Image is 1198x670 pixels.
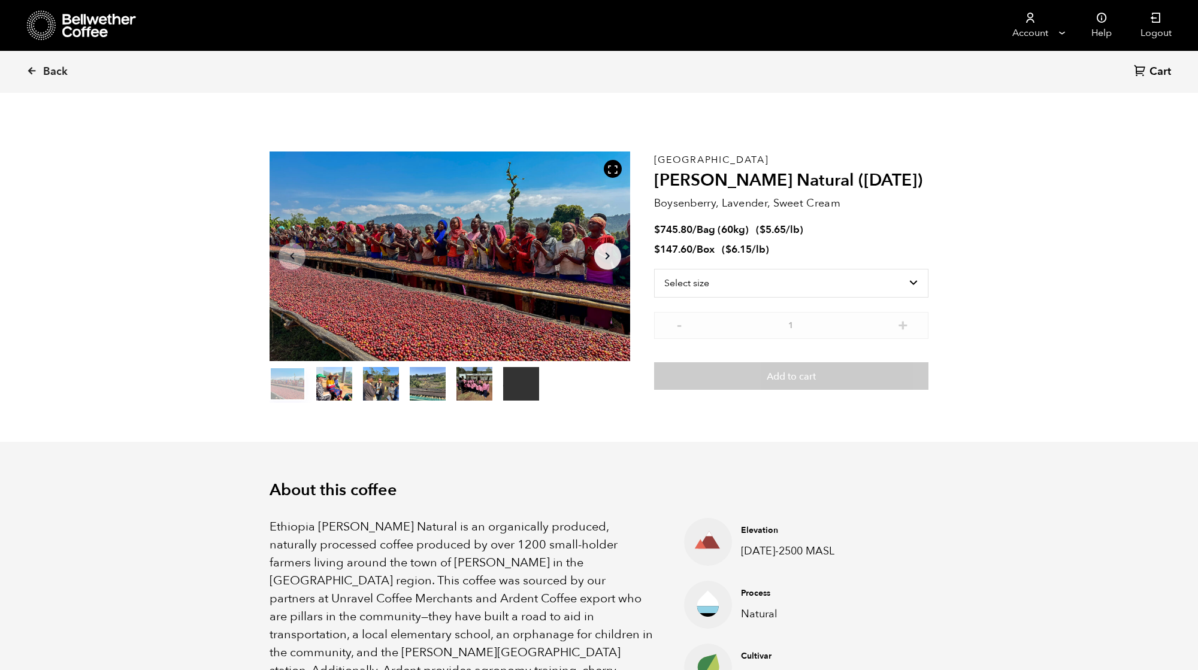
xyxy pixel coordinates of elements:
[697,242,715,256] span: Box
[654,362,928,390] button: Add to cart
[896,318,910,330] button: +
[503,367,539,401] video: Your browser does not support the video tag.
[741,543,875,559] p: [DATE]-2500 MASL
[43,65,68,79] span: Back
[654,223,692,237] bdi: 745.80
[654,242,692,256] bdi: 147.60
[741,650,875,662] h4: Cultivar
[270,481,928,500] h2: About this coffee
[760,223,766,237] span: $
[786,223,800,237] span: /lb
[752,242,766,256] span: /lb
[672,318,687,330] button: -
[654,223,660,237] span: $
[741,587,875,599] h4: Process
[1134,64,1174,80] a: Cart
[697,223,749,237] span: Bag (60kg)
[654,242,660,256] span: $
[692,223,697,237] span: /
[756,223,803,237] span: ( )
[722,242,769,256] span: ( )
[1149,65,1171,79] span: Cart
[760,223,786,237] bdi: 5.65
[725,242,731,256] span: $
[741,525,875,536] h4: Elevation
[654,195,928,211] p: Boysenberry, Lavender, Sweet Cream
[692,242,697,256] span: /
[741,606,875,622] p: Natural
[725,242,752,256] bdi: 6.15
[654,171,928,191] h2: [PERSON_NAME] Natural ([DATE])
